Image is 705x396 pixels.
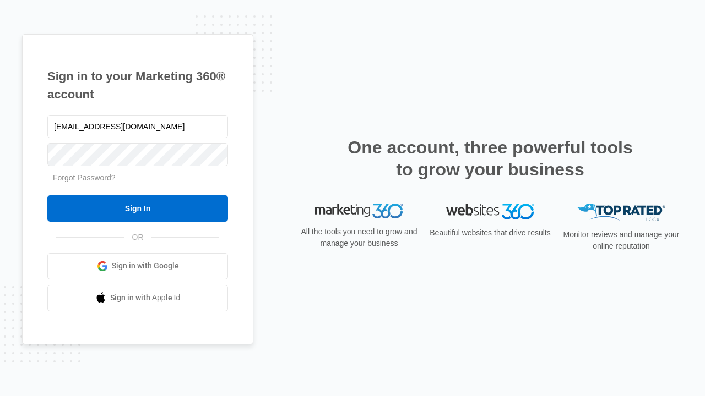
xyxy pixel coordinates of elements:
[47,253,228,279] a: Sign in with Google
[47,67,228,103] h1: Sign in to your Marketing 360® account
[53,173,116,182] a: Forgot Password?
[47,195,228,222] input: Sign In
[47,115,228,138] input: Email
[344,136,636,180] h2: One account, three powerful tools to grow your business
[577,204,665,222] img: Top Rated Local
[47,285,228,311] a: Sign in with Apple Id
[297,226,421,249] p: All the tools you need to grow and manage your business
[446,204,534,219] img: Websites 360
[112,260,179,272] span: Sign in with Google
[315,204,403,219] img: Marketing 360
[560,229,683,252] p: Monitor reviews and manage your online reputation
[110,292,181,304] span: Sign in with Apple Id
[429,227,552,239] p: Beautiful websites that drive results
[124,232,151,243] span: OR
